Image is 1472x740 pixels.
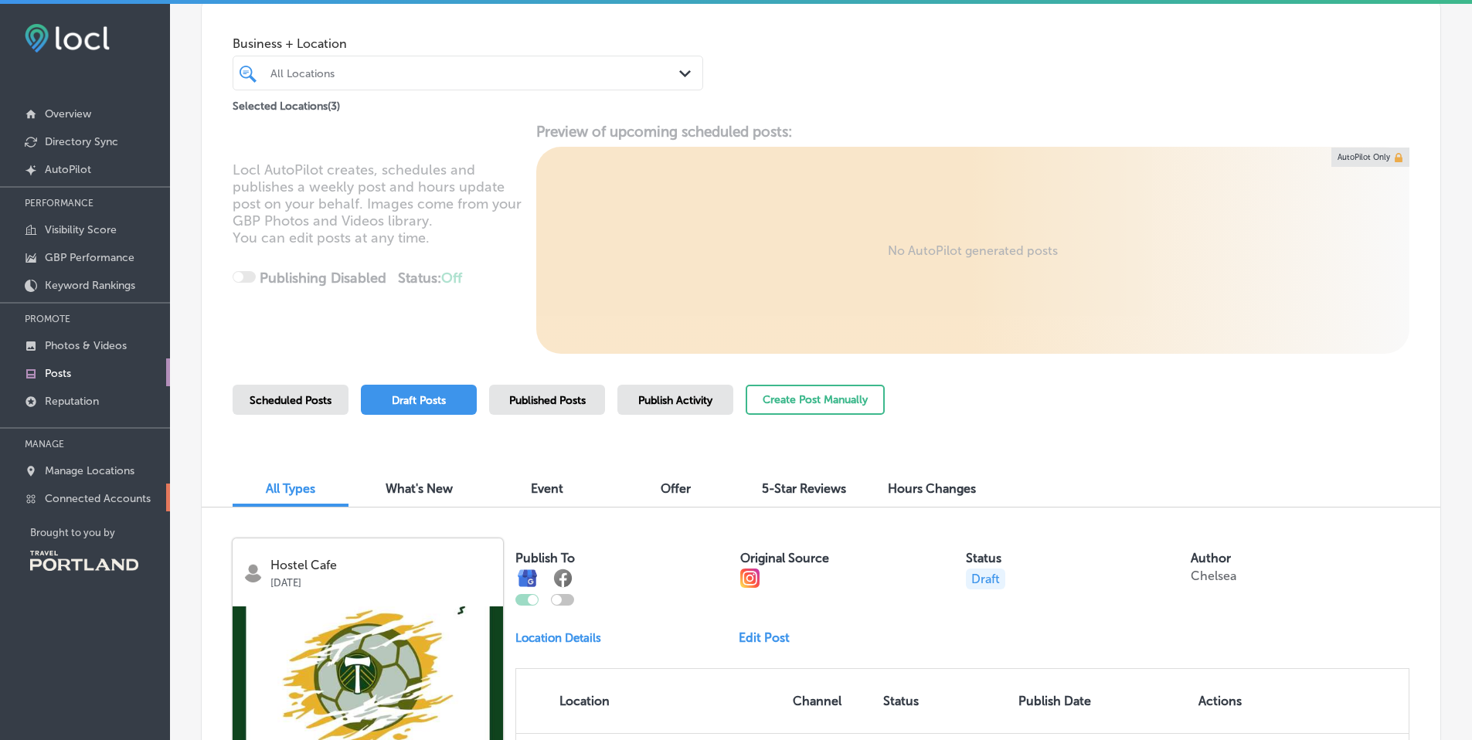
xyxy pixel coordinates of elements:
p: Visibility Score [45,223,117,236]
span: Hours Changes [888,481,976,496]
img: fda3e92497d09a02dc62c9cd864e3231.png [25,24,110,53]
p: GBP Performance [45,251,134,264]
div: All Locations [270,66,681,80]
p: Reputation [45,395,99,408]
label: Status [966,551,1001,565]
span: Scheduled Posts [250,394,331,407]
button: Create Post Manually [746,385,885,415]
span: What's New [386,481,453,496]
span: Published Posts [509,394,586,407]
th: Actions [1192,669,1264,733]
label: Publish To [515,551,575,565]
span: Business + Location [233,36,703,51]
span: Event [531,481,563,496]
span: 5-Star Reviews [762,481,846,496]
span: Offer [661,481,691,496]
p: Overview [45,107,91,121]
th: Location [516,669,787,733]
p: AutoPilot [45,163,91,176]
img: logo [243,563,263,582]
p: Draft [966,569,1005,589]
p: Directory Sync [45,135,118,148]
p: Chelsea [1191,569,1236,583]
p: Location Details [515,631,601,645]
span: Draft Posts [392,394,446,407]
p: Connected Accounts [45,492,151,505]
th: Publish Date [1012,669,1192,733]
p: Keyword Rankings [45,279,135,292]
p: Selected Locations ( 3 ) [233,93,340,113]
a: Edit Post [739,630,802,645]
p: Hostel Cafe [270,558,492,572]
th: Channel [787,669,877,733]
p: Manage Locations [45,464,134,477]
label: Original Source [740,551,829,565]
img: Travel Portland [30,551,138,571]
p: Brought to you by [30,527,170,538]
p: Photos & Videos [45,339,127,352]
th: Status [877,669,1012,733]
span: Publish Activity [638,394,712,407]
span: All Types [266,481,315,496]
label: Author [1191,551,1231,565]
p: Posts [45,367,71,380]
p: [DATE] [270,572,492,589]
